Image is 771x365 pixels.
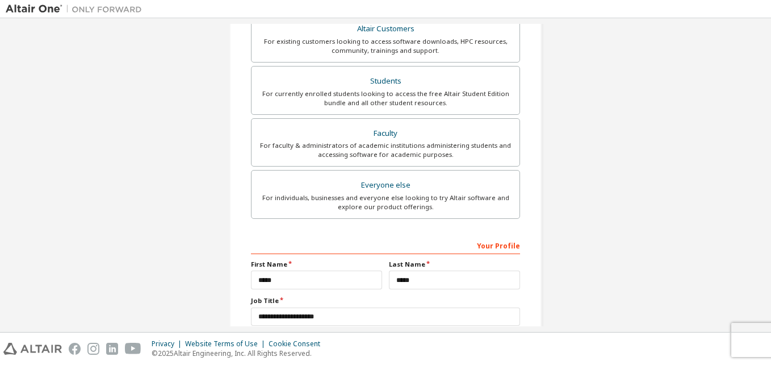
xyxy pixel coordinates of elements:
div: Students [258,73,513,89]
div: Cookie Consent [269,339,327,349]
div: For existing customers looking to access software downloads, HPC resources, community, trainings ... [258,37,513,55]
img: facebook.svg [69,343,81,355]
p: © 2025 Altair Engineering, Inc. All Rights Reserved. [152,349,327,358]
img: youtube.svg [125,343,141,355]
label: Last Name [389,260,520,269]
div: For faculty & administrators of academic institutions administering students and accessing softwa... [258,141,513,159]
div: For individuals, businesses and everyone else looking to try Altair software and explore our prod... [258,193,513,211]
label: First Name [251,260,382,269]
div: Faculty [258,126,513,142]
div: For currently enrolled students looking to access the free Altair Student Edition bundle and all ... [258,89,513,107]
label: Job Title [251,296,520,305]
div: Your Profile [251,236,520,254]
img: Altair One [6,3,148,15]
img: altair_logo.svg [3,343,62,355]
img: instagram.svg [87,343,99,355]
img: linkedin.svg [106,343,118,355]
div: Privacy [152,339,185,349]
div: Everyone else [258,177,513,193]
div: Altair Customers [258,21,513,37]
div: Website Terms of Use [185,339,269,349]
